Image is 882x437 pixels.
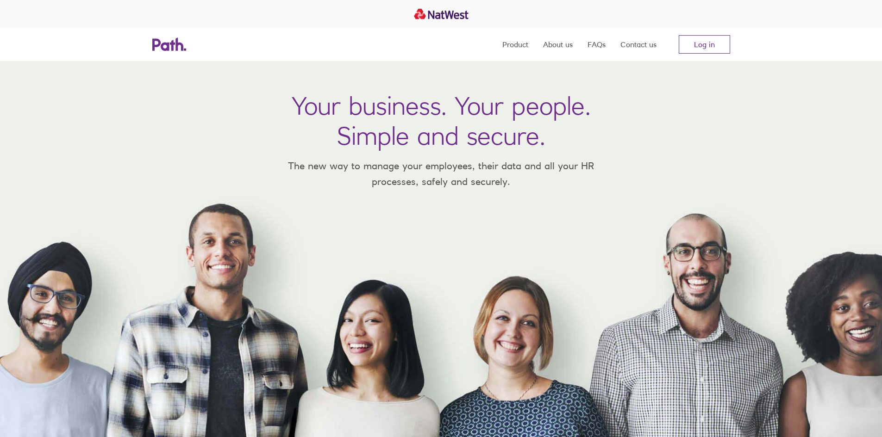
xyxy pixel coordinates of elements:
p: The new way to manage your employees, their data and all your HR processes, safely and securely. [275,158,608,189]
a: Product [502,28,528,61]
a: Log in [679,35,730,54]
a: About us [543,28,573,61]
a: FAQs [588,28,606,61]
h1: Your business. Your people. Simple and secure. [292,91,591,151]
a: Contact us [620,28,657,61]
